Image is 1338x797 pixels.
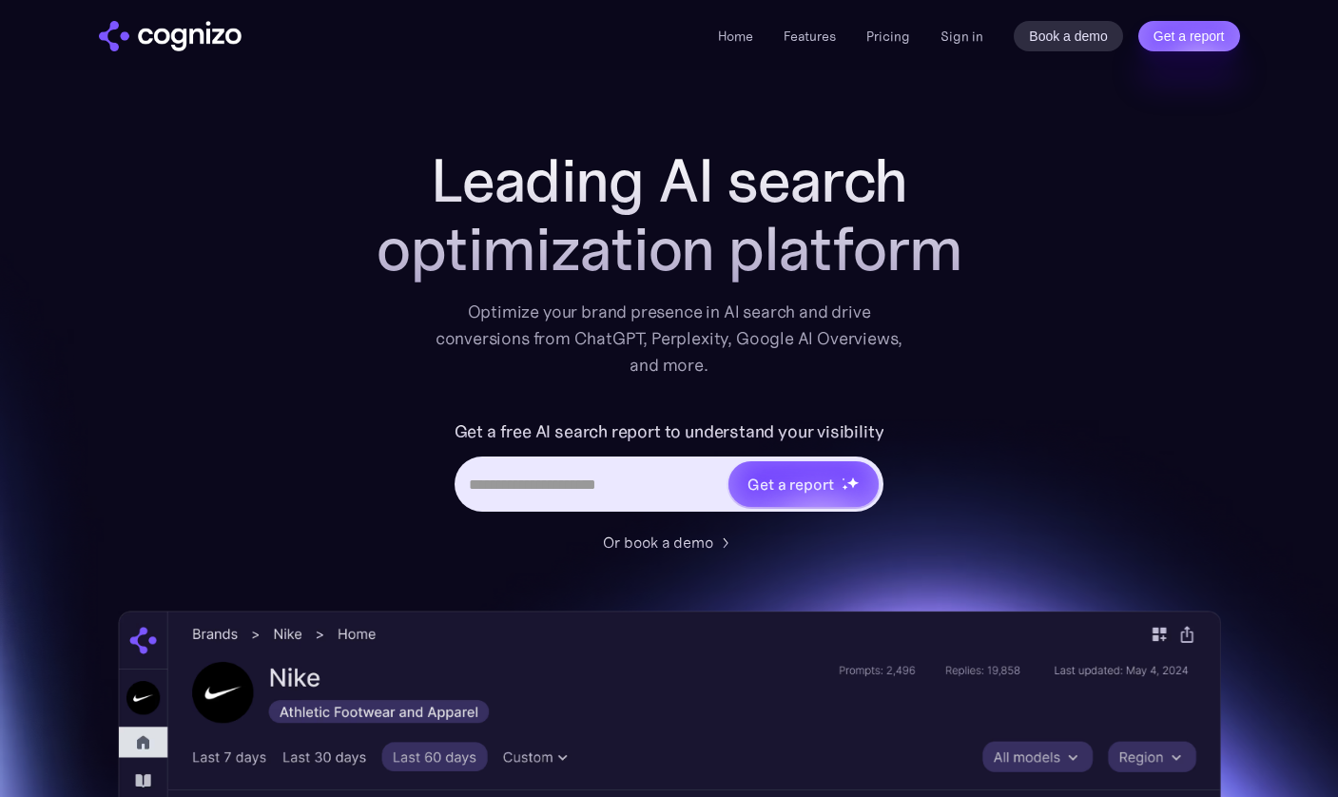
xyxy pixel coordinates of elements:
[455,417,884,447] label: Get a free AI search report to understand your visibility
[1138,21,1240,51] a: Get a report
[842,484,848,491] img: star
[842,477,844,480] img: star
[455,417,884,521] form: Hero URL Input Form
[846,476,859,489] img: star
[99,21,242,51] a: home
[718,28,753,45] a: Home
[603,531,713,554] div: Or book a demo
[99,21,242,51] img: cognizo logo
[436,299,903,379] div: Optimize your brand presence in AI search and drive conversions from ChatGPT, Perplexity, Google ...
[747,473,833,496] div: Get a report
[940,25,983,48] a: Sign in
[603,531,736,554] a: Or book a demo
[727,459,881,509] a: Get a reportstarstarstar
[289,146,1050,283] h1: Leading AI search optimization platform
[1014,21,1123,51] a: Book a demo
[866,28,910,45] a: Pricing
[784,28,836,45] a: Features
